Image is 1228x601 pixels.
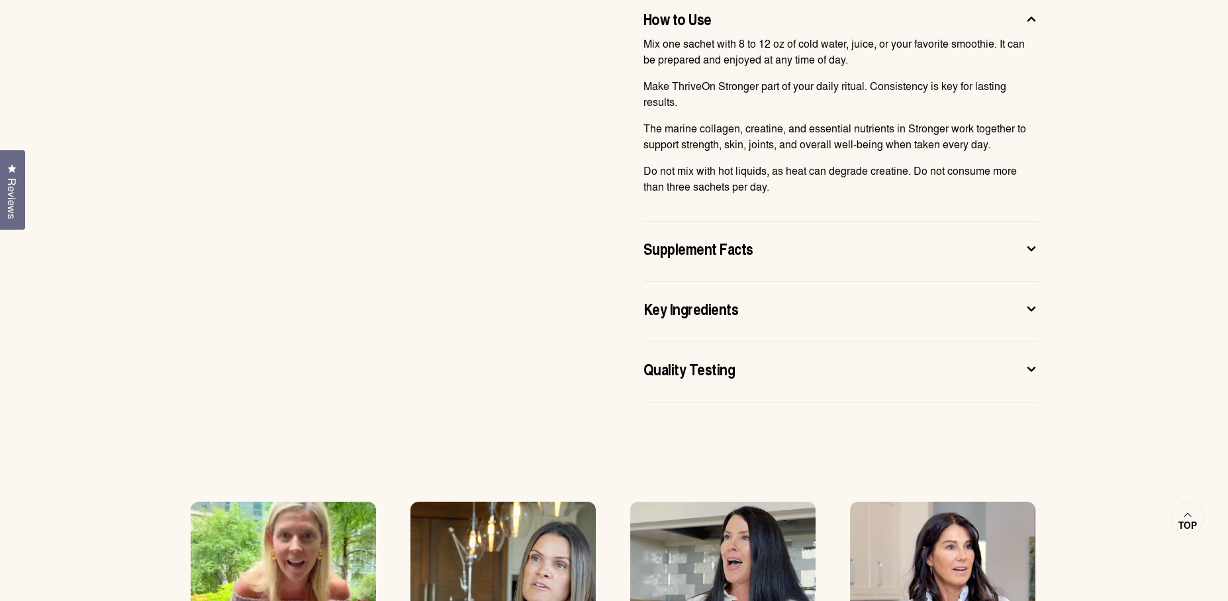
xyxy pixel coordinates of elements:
[643,120,1038,152] p: The marine collagen, creatine, and essential nutrients in Stronger work together to support stren...
[643,36,1038,68] p: Mix one sachet with 8 to 12 oz of cold water, juice, or your favorite smoothie. It can be prepare...
[643,238,1038,265] button: Supplement Facts
[643,358,735,379] span: Quality Testing
[643,238,753,259] span: Supplement Facts
[643,36,1038,205] div: How to Use
[643,8,1038,36] button: How to Use
[1178,520,1197,532] span: Top
[643,78,1038,110] p: Make ThriveOn Stronger part of your daily ritual. Consistency is key for lasting results.
[643,298,1038,326] button: Key Ingredients
[643,358,1038,386] button: Quality Testing
[3,178,21,219] span: Reviews
[643,8,712,29] span: How to Use
[643,163,1038,195] p: Do not mix with hot liquids, as heat can degrade creatine. Do not consume more than three sachets...
[643,298,739,319] span: Key Ingredients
